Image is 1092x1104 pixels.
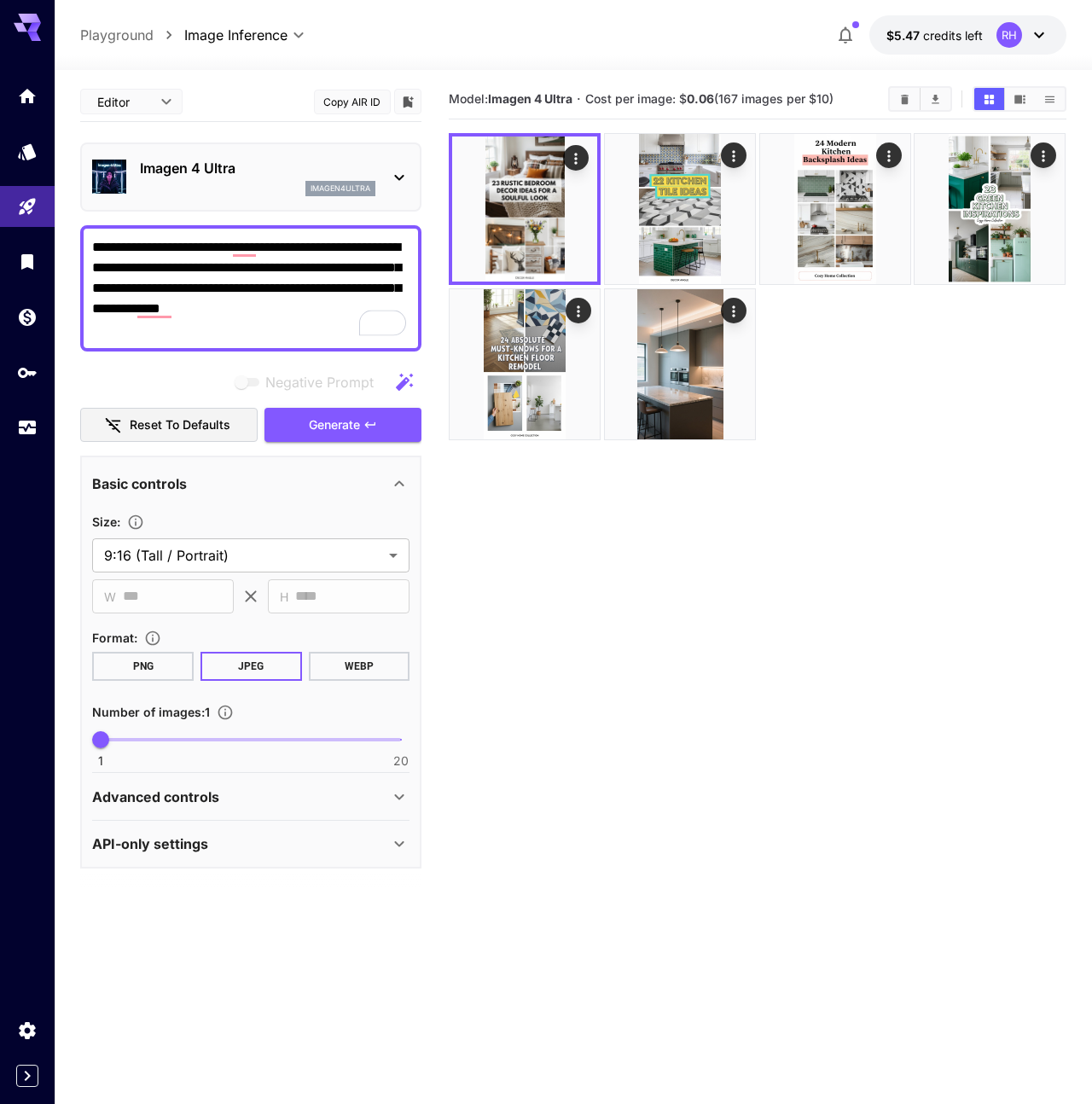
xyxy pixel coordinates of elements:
img: 9k= [605,134,755,284]
button: Reset to defaults [80,408,258,443]
p: Advanced controls [92,787,219,807]
span: Size : [92,514,120,529]
span: Generate [309,415,360,436]
div: Actions [566,298,592,323]
div: Settings [17,1020,38,1041]
div: Playground [17,196,38,218]
nav: breadcrumb [80,25,184,45]
span: Number of images : 1 [92,705,210,719]
span: Negative prompts are not compatible with the selected model. [231,371,387,392]
div: Advanced controls [92,776,409,817]
img: 2Q== [915,134,1065,284]
span: Model: [449,91,572,106]
span: 9:16 (Tall / Portrait) [104,545,382,566]
b: 0.06 [687,91,714,106]
button: Copy AIR ID [314,90,391,114]
div: API-only settings [92,823,409,864]
div: Home [17,85,38,107]
div: API Keys [17,362,38,383]
span: Cost per image: $ (167 images per $10) [585,91,834,106]
button: Specify how many images to generate in a single request. Each image generation will be charged se... [210,704,241,721]
div: Library [17,251,38,272]
button: $5.46704RH [869,15,1066,55]
img: 2Q== [450,289,600,439]
button: Show images in list view [1035,88,1065,110]
textarea: To enrich screen reader interactions, please activate Accessibility in Grammarly extension settings [92,237,409,340]
button: Choose the file format for the output image. [137,630,168,647]
button: Expand sidebar [16,1065,38,1087]
button: Show images in grid view [974,88,1004,110]
p: imagen4ultra [311,183,370,195]
div: Actions [721,298,746,323]
span: 1 [98,752,103,770]
div: Actions [564,145,590,171]
div: Clear ImagesDownload All [888,86,952,112]
button: Show images in video view [1005,88,1035,110]
span: W [104,587,116,607]
span: Negative Prompt [265,372,374,392]
p: Imagen 4 Ultra [140,158,375,178]
div: $5.46704 [886,26,983,44]
span: 20 [393,752,409,770]
button: PNG [92,652,194,681]
div: Models [17,141,38,162]
button: Download All [921,88,950,110]
div: RH [996,22,1022,48]
div: Actions [876,142,902,168]
span: Image Inference [184,25,288,45]
div: Actions [721,142,746,168]
span: Format : [92,630,137,645]
span: Editor [97,93,150,111]
div: Usage [17,411,38,433]
p: Basic controls [92,474,187,494]
span: credits left [923,28,983,43]
b: Imagen 4 Ultra [488,91,572,106]
div: Actions [1031,142,1057,168]
button: Adjust the dimensions of the generated image by specifying its width and height in pixels, or sel... [120,514,151,531]
button: JPEG [200,652,302,681]
span: H [280,587,288,607]
img: 2Q== [760,134,910,284]
img: 9k= [605,289,755,439]
p: API-only settings [92,834,208,854]
p: · [577,89,581,109]
div: Show images in grid viewShow images in video viewShow images in list view [973,86,1066,112]
div: Wallet [17,306,38,328]
div: Imagen 4 Ultraimagen4ultra [92,151,409,203]
button: Generate [264,408,421,443]
a: Playground [80,25,154,45]
button: WEBP [309,652,410,681]
button: Add to library [400,91,415,112]
div: Basic controls [92,463,409,504]
span: $5.47 [886,28,923,43]
button: Clear Images [890,88,920,110]
img: Z [452,137,597,282]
